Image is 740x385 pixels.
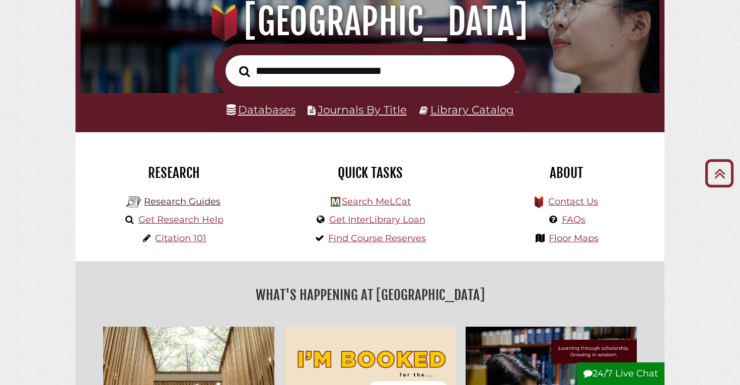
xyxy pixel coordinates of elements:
a: Find Course Reserves [328,233,426,244]
a: Search MeLCat [342,196,411,207]
img: Hekman Library Logo [126,195,141,210]
button: Search [234,63,255,80]
a: Library Catalog [430,103,514,116]
h2: Quick Tasks [279,164,461,181]
a: Floor Maps [549,233,599,244]
a: Get Research Help [138,214,224,225]
a: Journals By Title [318,103,407,116]
a: Get InterLibrary Loan [329,214,425,225]
h2: What's Happening at [GEOGRAPHIC_DATA] [83,283,657,307]
img: Hekman Library Logo [331,197,340,207]
a: Contact Us [548,196,598,207]
a: FAQs [562,214,585,225]
i: Search [239,65,250,77]
h2: About [476,164,657,181]
a: Databases [227,103,295,116]
a: Citation 101 [155,233,206,244]
a: Research Guides [144,196,220,207]
a: Back to Top [701,165,737,181]
h2: Research [83,164,264,181]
